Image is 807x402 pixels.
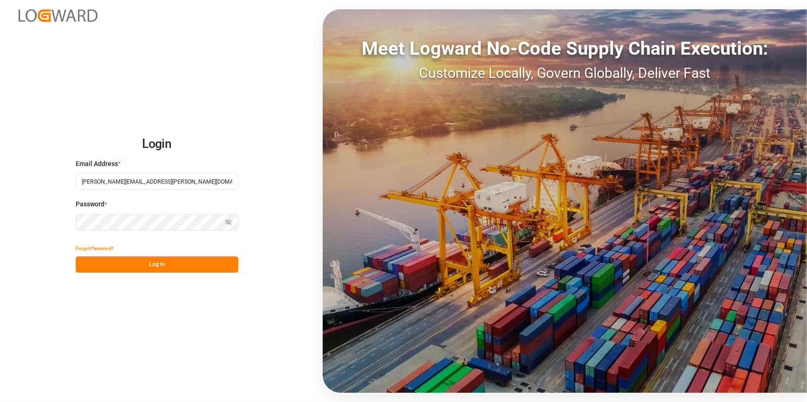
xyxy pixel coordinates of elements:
div: Customize Locally, Govern Globally, Deliver Fast [323,63,807,83]
div: Meet Logward No-Code Supply Chain Execution: [323,35,807,63]
button: Log In [76,256,238,273]
span: Email Address [76,159,118,169]
span: Password [76,199,104,209]
img: Logward_new_orange.png [19,9,98,22]
button: Forgot Password? [76,240,114,256]
input: Enter your email [76,173,238,190]
h2: Login [76,129,238,159]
